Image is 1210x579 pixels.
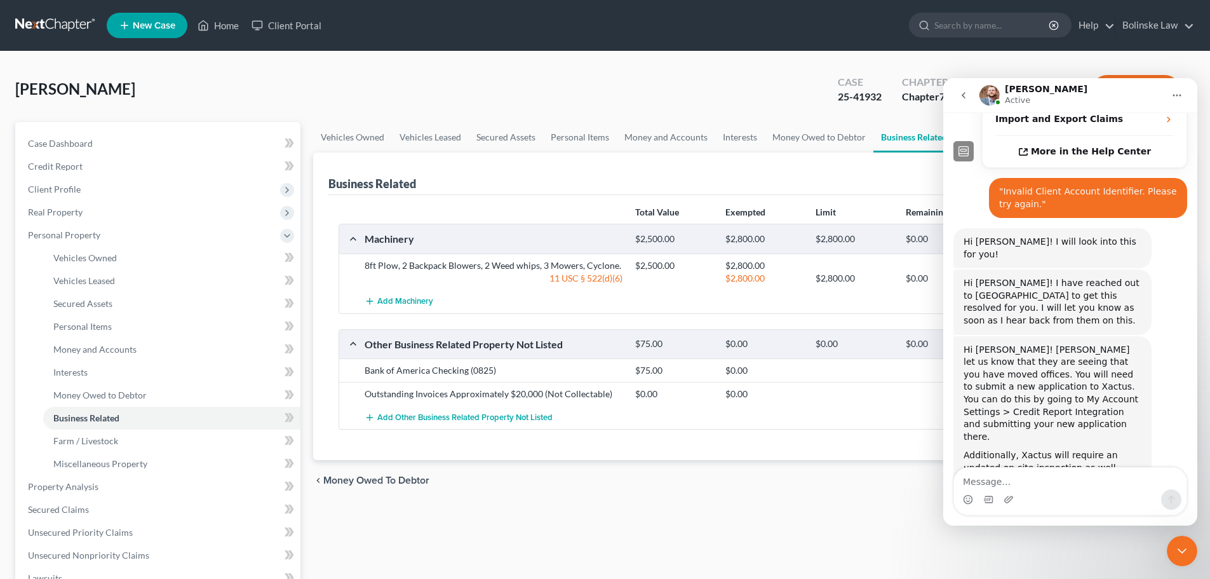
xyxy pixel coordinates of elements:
[629,364,719,377] div: $75.00
[18,132,300,155] a: Case Dashboard
[906,207,948,217] strong: Remaining
[719,233,809,245] div: $2,800.00
[838,90,882,104] div: 25-41932
[899,338,990,350] div: $0.00
[358,337,629,351] div: Other Business Related Property Not Listed
[28,184,81,194] span: Client Profile
[245,14,328,37] a: Client Portal
[53,298,112,309] span: Secured Assets
[18,498,300,521] a: Secured Claims
[43,430,300,453] a: Farm / Livestock
[18,544,300,567] a: Unsecured Nonpriority Claims
[899,233,990,245] div: $0.00
[28,481,98,492] span: Property Analysis
[816,207,836,217] strong: Limit
[943,78,1197,526] iframe: Intercom live chat
[838,75,882,90] div: Case
[53,390,147,400] span: Money Owed to Debtor
[902,90,948,104] div: Chapter
[392,122,469,153] a: Vehicles Leased
[365,405,553,429] button: Add Other Business Related Property Not Listed
[43,384,300,407] a: Money Owed to Debtor
[1167,536,1197,566] iframe: Intercom live chat
[629,388,719,400] div: $0.00
[53,321,112,332] span: Personal Items
[1092,75,1180,104] button: Preview
[43,315,300,338] a: Personal Items
[53,252,117,263] span: Vehicles Owned
[18,521,300,544] a: Unsecured Priority Claims
[899,272,990,285] div: $0.00
[28,229,100,240] span: Personal Property
[719,272,809,285] div: $2,800.00
[934,13,1051,37] input: Search by name...
[765,122,873,153] a: Money Owed to Debtor
[313,122,392,153] a: Vehicles Owned
[358,272,629,285] div: 11 USC § 522(d)(6)
[18,155,300,178] a: Credit Report
[18,475,300,498] a: Property Analysis
[377,297,433,307] span: Add Machinery
[719,364,809,377] div: $0.00
[629,233,719,245] div: $2,500.00
[133,21,175,31] span: New Case
[43,338,300,361] a: Money and Accounts
[358,259,629,272] div: 8ft Plow, 2 Backpack Blowers, 2 Weed whips, 3 Mowers, Cyclone.
[43,361,300,384] a: Interests
[43,269,300,292] a: Vehicles Leased
[719,259,809,272] div: $2,800.00
[191,14,245,37] a: Home
[629,338,719,350] div: $75.00
[1072,14,1115,37] a: Help
[365,290,433,313] button: Add Machinery
[43,407,300,430] a: Business Related
[53,435,118,446] span: Farm / Livestock
[635,207,679,217] strong: Total Value
[617,122,715,153] a: Money and Accounts
[28,527,133,538] span: Unsecured Priority Claims
[28,207,83,217] span: Real Property
[53,367,88,378] span: Interests
[358,388,629,400] div: Outstanding Invoices Approximately $20,000 (Not Collectable)
[902,75,948,90] div: Chapter
[1026,75,1072,90] div: District
[53,458,147,469] span: Miscellaneous Property
[873,122,955,153] a: Business Related
[358,232,629,245] div: Machinery
[629,259,719,272] div: $2,500.00
[53,412,119,423] span: Business Related
[43,292,300,315] a: Secured Assets
[43,247,300,269] a: Vehicles Owned
[725,207,765,217] strong: Exempted
[15,79,135,98] span: [PERSON_NAME]
[53,275,115,286] span: Vehicles Leased
[939,90,945,102] span: 7
[28,138,93,149] span: Case Dashboard
[809,233,899,245] div: $2,800.00
[469,122,543,153] a: Secured Assets
[28,161,83,172] span: Credit Report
